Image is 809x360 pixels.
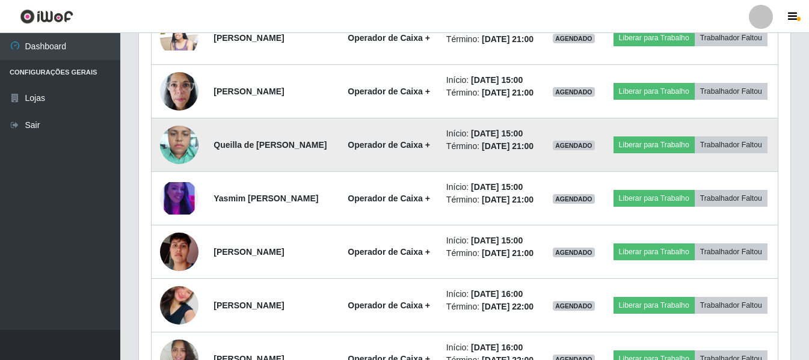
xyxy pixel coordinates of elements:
time: [DATE] 21:00 [482,141,534,151]
img: 1737160156858.jpeg [160,218,198,286]
strong: Operador de Caixa + [348,33,430,43]
button: Liberar para Trabalho [614,243,695,260]
strong: Operador de Caixa + [348,194,430,203]
span: AGENDADO [553,87,595,97]
li: Início: [446,127,537,140]
img: 1740495747223.jpeg [160,66,198,117]
img: 1704253310544.jpeg [160,182,198,215]
li: Término: [446,194,537,206]
button: Liberar para Trabalho [614,190,695,207]
li: Término: [446,87,537,99]
time: [DATE] 15:00 [471,182,523,192]
button: Liberar para Trabalho [614,136,695,153]
time: [DATE] 22:00 [482,302,534,311]
button: Liberar para Trabalho [614,297,695,314]
li: Início: [446,234,537,247]
strong: Operador de Caixa + [348,301,430,310]
time: [DATE] 15:00 [471,129,523,138]
button: Trabalhador Faltou [695,83,767,100]
strong: Queilla de [PERSON_NAME] [214,140,327,150]
button: Trabalhador Faltou [695,297,767,314]
button: Trabalhador Faltou [695,29,767,46]
button: Trabalhador Faltou [695,190,767,207]
strong: Operador de Caixa + [348,87,430,96]
strong: Yasmim [PERSON_NAME] [214,194,318,203]
li: Início: [446,288,537,301]
button: Liberar para Trabalho [614,29,695,46]
span: AGENDADO [553,301,595,311]
button: Trabalhador Faltou [695,136,767,153]
button: Liberar para Trabalho [614,83,695,100]
img: 1746725446960.jpeg [160,119,198,170]
strong: [PERSON_NAME] [214,87,284,96]
img: 1737978086826.jpeg [160,25,198,51]
li: Término: [446,140,537,153]
img: CoreUI Logo [20,9,73,24]
li: Término: [446,247,537,260]
time: [DATE] 15:00 [471,75,523,85]
span: AGENDADO [553,141,595,150]
strong: Operador de Caixa + [348,140,430,150]
li: Término: [446,33,537,46]
time: [DATE] 16:00 [471,343,523,352]
span: AGENDADO [553,248,595,257]
strong: [PERSON_NAME] [214,301,284,310]
span: AGENDADO [553,194,595,204]
strong: [PERSON_NAME] [214,33,284,43]
time: [DATE] 21:00 [482,34,534,44]
li: Término: [446,301,537,313]
img: 1693675362936.jpeg [160,271,198,340]
li: Início: [446,74,537,87]
time: [DATE] 16:00 [471,289,523,299]
li: Início: [446,181,537,194]
time: [DATE] 15:00 [471,236,523,245]
span: AGENDADO [553,34,595,43]
li: Início: [446,341,537,354]
time: [DATE] 21:00 [482,195,534,204]
time: [DATE] 21:00 [482,248,534,258]
button: Trabalhador Faltou [695,243,767,260]
strong: Operador de Caixa + [348,247,430,257]
time: [DATE] 21:00 [482,88,534,97]
strong: [PERSON_NAME] [214,247,284,257]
